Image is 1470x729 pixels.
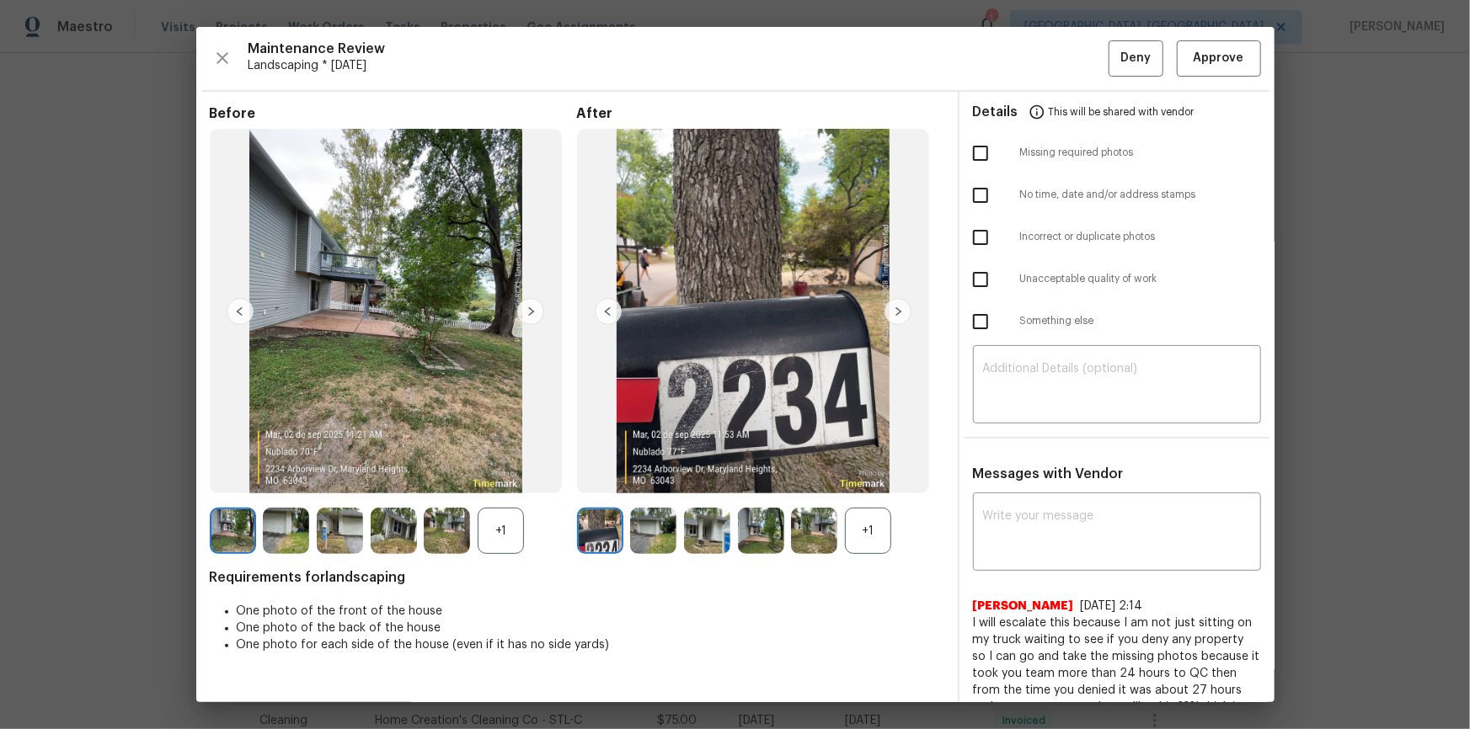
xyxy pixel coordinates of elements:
li: One photo of the back of the house [237,620,944,636]
div: Incorrect or duplicate photos [960,216,1275,258]
div: +1 [478,508,524,554]
span: Missing required photos [1020,146,1261,160]
span: No time, date and/or address stamps [1020,188,1261,202]
span: Deny [1120,48,1151,69]
li: One photo for each side of the house (even if it has no side yards) [237,636,944,653]
div: +1 [845,508,891,554]
div: Something else [960,301,1275,343]
span: Incorrect or duplicate photos [1020,230,1261,244]
span: Approve [1194,48,1244,69]
div: Unacceptable quality of work [960,258,1275,301]
button: Approve [1177,40,1261,77]
button: Deny [1109,40,1163,77]
img: right-chevron-button-url [517,298,544,325]
div: No time, date and/or address stamps [960,174,1275,216]
span: After [577,105,944,122]
span: This will be shared with vendor [1049,92,1195,132]
img: left-chevron-button-url [595,298,622,325]
div: Missing required photos [960,132,1275,174]
span: Something else [1020,314,1261,328]
span: Landscaping * [DATE] [249,57,1109,74]
span: [DATE] 2:14 [1081,600,1143,612]
img: right-chevron-button-url [885,298,911,325]
span: Messages with Vendor [973,467,1124,481]
span: Before [210,105,577,122]
span: Requirements for landscaping [210,569,944,586]
span: Details [973,92,1018,132]
li: One photo of the front of the house [237,603,944,620]
span: Unacceptable quality of work [1020,272,1261,286]
span: [PERSON_NAME] [973,598,1074,615]
span: Maintenance Review [249,40,1109,57]
img: left-chevron-button-url [227,298,254,325]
